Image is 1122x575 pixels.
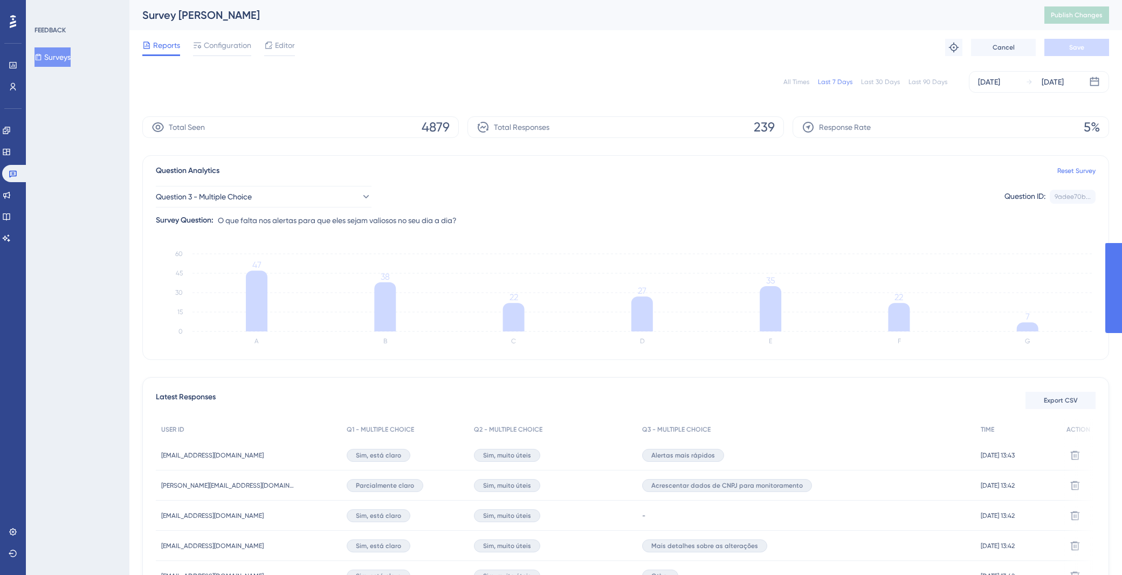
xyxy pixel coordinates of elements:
span: 5% [1084,119,1100,136]
tspan: 27 [638,286,646,296]
span: Export CSV [1044,396,1078,405]
span: Save [1069,43,1084,52]
span: Question Analytics [156,164,219,177]
tspan: 22 [510,292,518,302]
text: F [898,337,901,345]
span: Q2 - MULTIPLE CHOICE [474,425,542,434]
span: [DATE] 13:43 [981,451,1015,460]
text: G [1025,337,1030,345]
text: A [254,337,259,345]
span: [EMAIL_ADDRESS][DOMAIN_NAME] [161,542,264,550]
span: Response Rate [819,121,871,134]
tspan: 35 [766,275,775,286]
span: 239 [754,119,775,136]
span: Parcialmente claro [356,481,414,490]
button: Cancel [971,39,1036,56]
iframe: UserGuiding AI Assistant Launcher [1077,532,1109,565]
tspan: 60 [175,250,183,258]
span: [EMAIL_ADDRESS][DOMAIN_NAME] [161,511,264,520]
tspan: 22 [894,292,903,302]
span: Total Seen [169,121,205,134]
span: 4879 [422,119,450,136]
span: O que falta nos alertas para que eles sejam valiosos no seu dia a dia? [218,214,457,227]
span: Q3 - MULTIPLE CHOICE [642,425,711,434]
tspan: 47 [252,260,261,270]
span: Sim, muito úteis [483,511,531,520]
span: Sim, muito úteis [483,481,531,490]
span: [DATE] 13:42 [981,542,1015,550]
span: Q1 - MULTIPLE CHOICE [347,425,414,434]
span: [DATE] 13:42 [981,481,1015,490]
div: [DATE] [978,75,1000,88]
div: Last 90 Days [908,78,947,86]
span: Configuration [204,39,251,52]
tspan: 45 [176,269,183,277]
span: Reports [153,39,180,52]
div: Survey [PERSON_NAME] [142,8,1017,23]
span: [DATE] 13:42 [981,511,1015,520]
button: Save [1044,39,1109,56]
div: Survey Question: [156,214,214,227]
span: TIME [981,425,994,434]
span: Publish Changes [1051,11,1103,19]
span: Mais detalhes sobre as alterações [651,542,758,550]
a: Reset Survey [1057,167,1096,175]
span: Sim, está claro [356,451,401,460]
div: [DATE] [1042,75,1064,88]
span: - [642,511,645,520]
div: Last 30 Days [861,78,900,86]
span: [PERSON_NAME][EMAIL_ADDRESS][DOMAIN_NAME] [161,481,296,490]
button: Question 3 - Multiple Choice [156,186,371,207]
tspan: 38 [381,272,390,282]
div: Last 7 Days [818,78,852,86]
span: Editor [275,39,295,52]
tspan: 0 [178,328,183,335]
tspan: 15 [177,308,183,316]
button: Publish Changes [1044,6,1109,24]
span: Sim, está claro [356,542,401,550]
text: C [511,337,516,345]
span: Acrescentar dados de CNPJ para monitoramento [651,481,803,490]
button: Surveys [35,47,71,67]
span: [EMAIL_ADDRESS][DOMAIN_NAME] [161,451,264,460]
span: Sim, muito úteis [483,451,531,460]
div: 9adee70b... [1055,192,1091,201]
span: Alertas mais rápidos [651,451,715,460]
span: Total Responses [494,121,549,134]
div: FEEDBACK [35,26,66,34]
text: B [383,337,387,345]
span: Sim, está claro [356,511,401,520]
button: Export CSV [1025,392,1096,409]
span: Latest Responses [156,391,216,410]
tspan: 7 [1025,311,1030,322]
span: ACTION [1066,425,1090,434]
span: Question 3 - Multiple Choice [156,190,252,203]
text: D [640,337,645,345]
div: Question ID: [1004,190,1045,204]
span: Cancel [993,43,1015,52]
span: Sim, muito úteis [483,542,531,550]
tspan: 30 [175,289,183,296]
text: E [769,337,772,345]
div: All Times [783,78,809,86]
span: USER ID [161,425,184,434]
